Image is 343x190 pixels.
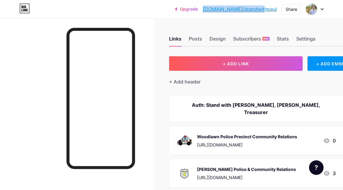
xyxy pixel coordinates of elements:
[197,142,297,148] div: [URL][DOMAIN_NAME]
[306,3,317,15] img: standwithpaul
[277,35,289,46] div: Stats
[323,170,336,177] div: 3
[175,7,198,11] a: Upgrade
[223,61,249,66] span: + ADD LINK
[286,6,297,12] div: Share
[323,137,336,144] div: 0
[296,35,316,46] div: Settings
[176,101,336,116] div: Auth: Stand with [PERSON_NAME], [PERSON_NAME], Treasurer
[176,133,192,149] img: Woodlawn Police Precinct Community Relations
[197,174,296,181] div: [URL][DOMAIN_NAME]
[233,35,270,46] div: Subscribers
[169,35,182,46] div: Links
[189,35,202,46] div: Posts
[209,35,226,46] div: Design
[203,5,277,13] a: [DOMAIN_NAME]/standwithpaul
[169,56,303,71] button: + ADD LINK
[263,37,269,41] span: NEW
[176,165,192,181] img: Wilkins Police & Community Relations
[197,133,297,140] div: Woodlawn Police Precinct Community Relations
[169,78,201,85] div: + Add header
[197,166,296,172] div: [PERSON_NAME] Police & Community Relations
